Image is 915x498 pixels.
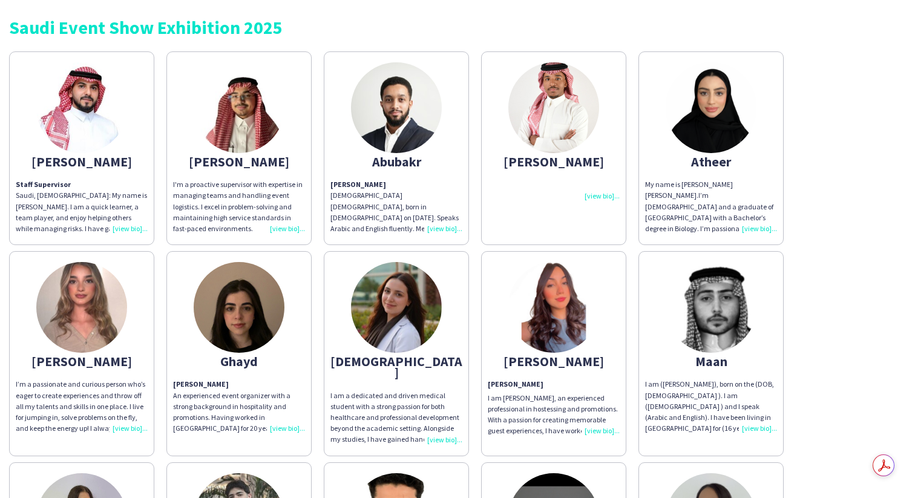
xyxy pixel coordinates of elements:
[173,390,305,434] p: An experienced event organizer with a strong background in hospitality and promotions. Having wor...
[173,379,229,388] strong: [PERSON_NAME]
[16,180,71,189] b: Staff Supervisor
[645,179,777,234] div: My name is [PERSON_NAME] [PERSON_NAME].I’m [DEMOGRAPHIC_DATA] and a graduate of [GEOGRAPHIC_DATA]...
[16,156,148,167] div: [PERSON_NAME]
[9,18,906,36] div: Saudi Event Show Exhibition 2025
[666,62,756,153] img: thumb-687d52dae7c19.png
[194,62,284,153] img: thumb-687d363072462.jpeg
[351,62,442,153] img: thumb-6685c3eb03559.jpeg
[488,156,620,167] div: [PERSON_NAME]
[488,393,620,437] p: I am [PERSON_NAME], an experienced professional in hostessing and promotions. With a passion for ...
[36,62,127,153] img: thumb-66bb8e9f0e8da.jpeg
[16,179,148,234] div: Saudi, [DEMOGRAPHIC_DATA]: My name is [PERSON_NAME]. I am a quick learner, a team player, and enj...
[488,356,620,367] div: [PERSON_NAME]
[508,62,599,153] img: thumb-aad10b13-a955-4f32-814a-791e5b0e0f4c.jpg
[330,180,386,189] strong: [PERSON_NAME]
[645,356,777,367] div: Maan
[173,179,305,234] div: I'm a proactive supervisor with expertise in managing teams and handling event logistics. I excel...
[330,156,462,167] div: Abubakr
[330,179,462,234] p: [DEMOGRAPHIC_DATA] [DEMOGRAPHIC_DATA], born in [DEMOGRAPHIC_DATA] on [DATE]. Speaks Arabic and En...
[666,262,756,353] img: thumb-6741ad1bae53a.jpeg
[173,156,305,167] div: [PERSON_NAME]
[173,356,305,367] div: Ghayd
[488,379,543,388] strong: [PERSON_NAME]
[645,156,777,167] div: Atheer
[351,262,442,353] img: thumb-6818eb475a471.jpeg
[36,262,127,353] img: thumb-687fd0d3ab440.jpeg
[16,356,148,367] div: [PERSON_NAME]
[645,379,777,434] div: I am ([PERSON_NAME]), born on the (DOB, [DEMOGRAPHIC_DATA] ). I am ([DEMOGRAPHIC_DATA] ) and I sp...
[16,379,148,434] div: I’m a passionate and curious person who’s eager to create experiences and throw off all my talent...
[330,356,462,378] div: [DEMOGRAPHIC_DATA]
[508,262,599,353] img: thumb-67cde0aa8ea33.jpeg
[194,262,284,353] img: thumb-a664eee7-9846-4adc-827d-5a8e2e0c14d0.jpg
[330,390,462,445] div: I am a dedicated and driven medical student with a strong passion for both healthcare and profess...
